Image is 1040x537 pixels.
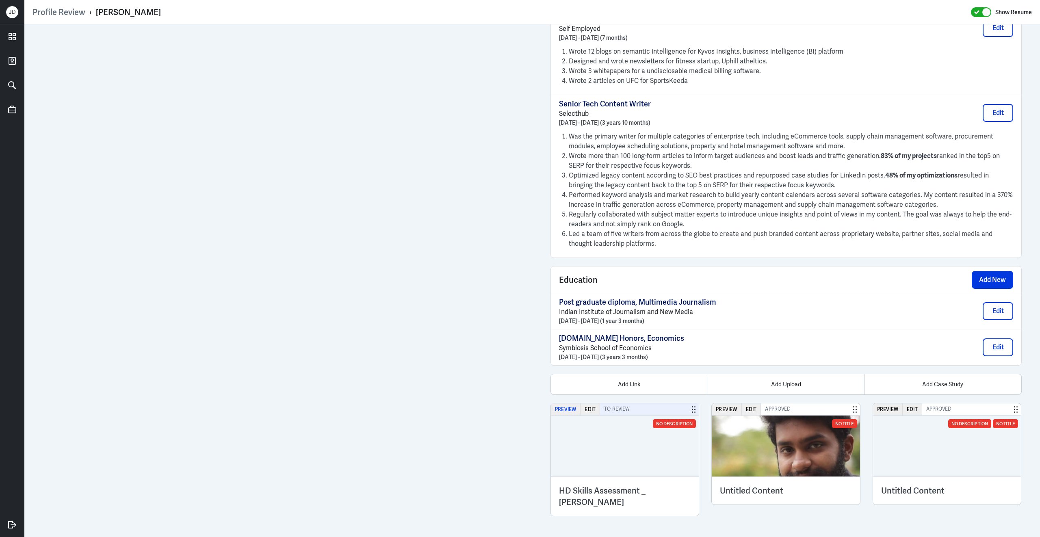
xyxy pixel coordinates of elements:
p: Indian Institute of Journalism and New Media [559,307,716,317]
p: [DATE] - [DATE] (1 year 3 months) [559,317,716,325]
div: Add Link [551,374,708,394]
button: Edit [983,302,1013,320]
li: Wrote more than 100 long-form articles to inform target audiences and boost leads and traffic gen... [569,151,1013,171]
label: Show Resume [995,7,1032,17]
button: Edit [581,403,600,415]
button: Edit [903,403,922,415]
button: Preview [873,403,903,415]
button: Preview [551,403,581,415]
p: [DATE] - [DATE] (3 years 3 months) [559,353,684,361]
div: Add Upload [708,374,864,394]
li: Led a team of five writers from across the globe to create and push branded content across propri... [569,229,1013,249]
button: Edit [983,19,1013,37]
button: Preview [712,403,741,415]
li: Wrote 3 whitepapers for a undisclosable medical billing software. [569,66,1013,76]
h3: Untitled Content [881,485,1013,496]
button: Add New [972,271,1013,289]
p: Self Employed [559,24,635,34]
li: Performed keyword analysis and market research to build yearly content calendars across several s... [569,190,1013,210]
a: Profile Review [32,7,85,17]
li: Wrote 2 articles on UFC for SportsKeeda [569,76,1013,86]
span: Approved [922,403,956,415]
p: Selecthub [559,109,651,119]
div: No Description [653,419,696,428]
li: Regularly collaborated with subject matter experts to introduce unique insights and point of view... [569,210,1013,229]
div: Add Case Study [864,374,1021,394]
div: No Title [832,419,857,428]
h3: HD Skills Assessment _ [PERSON_NAME] [559,485,691,508]
div: No Title [993,419,1018,428]
p: Senior Tech Content Writer [559,99,651,109]
strong: 83% of my projects [881,152,937,160]
button: Edit [983,104,1013,122]
p: Post graduate diploma, Multimedia Journalism [559,297,716,307]
span: Approved [761,403,795,415]
div: No Description [948,419,991,428]
button: Edit [742,403,761,415]
p: Symbiosis School of Economics [559,343,684,353]
li: Was the primary writer for multiple categories of enterprise tech, including eCommerce tools, sup... [569,132,1013,151]
button: Edit [983,338,1013,356]
h3: Untitled Content [720,485,851,496]
iframe: https://ppcdn.hiredigital.com/register/98142727/resumes/557839206/Riddhiman_Roy_Resume_2025.pdf?E... [43,32,514,529]
strong: 48% of my optimizations [885,171,958,180]
li: Optimized legacy content according to SEO best practices and repurposed case studies for LinkedIn... [569,171,1013,190]
p: [DATE] - [DATE] (3 years 10 months) [559,119,651,127]
li: Designed and wrote newsletters for fitness startup, Uphill atheltics. [569,56,1013,66]
p: [DATE] - [DATE] (7 months) [559,34,635,42]
li: Wrote 12 blogs on semantic intelligence for Kyvos Insights, business intelligence (BI) platform [569,47,1013,56]
p: › [85,7,96,17]
div: [PERSON_NAME] [96,7,161,17]
p: [DOMAIN_NAME] Honors, Economics [559,333,684,343]
div: J D [6,6,18,18]
span: Education [559,274,598,286]
span: To Review [600,403,634,415]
